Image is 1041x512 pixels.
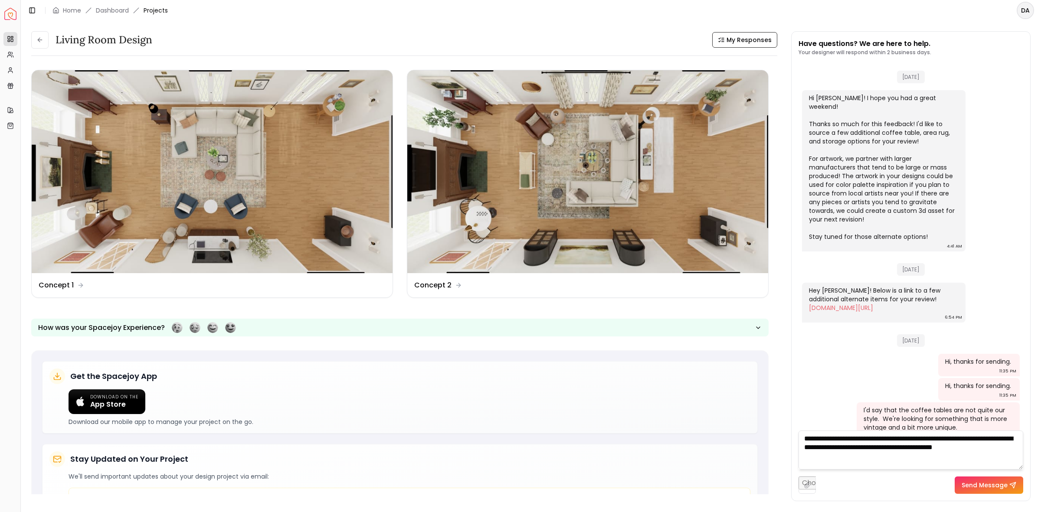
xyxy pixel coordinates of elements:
[897,71,925,83] span: [DATE]
[897,263,925,276] span: [DATE]
[90,400,138,409] span: App Store
[39,280,74,290] dd: Concept 1
[945,357,1011,366] div: Hi, thanks for sending.
[52,6,168,15] nav: breadcrumb
[947,242,962,251] div: 4:41 AM
[69,389,145,414] a: Download on the App Store
[56,33,152,47] h3: Living Room Design
[799,49,931,56] p: Your designer will respond within 2 business days.
[75,397,85,406] img: Apple logo
[1018,3,1033,18] span: DA
[70,370,157,382] h5: Get the Spacejoy App
[955,476,1023,494] button: Send Message
[414,280,452,290] dd: Concept 2
[96,6,129,15] a: Dashboard
[809,94,957,241] div: Hi [PERSON_NAME]! I hope you had a great weekend! Thanks so much for this feedback! I'd like to s...
[70,453,188,465] h5: Stay Updated on Your Project
[63,6,81,15] a: Home
[31,319,769,336] button: How was your Spacejoy Experience?Feeling terribleFeeling badFeeling goodFeeling awesome
[4,8,16,20] img: Spacejoy Logo
[999,367,1016,375] div: 11:35 PM
[799,39,931,49] p: Have questions? We are here to help.
[4,8,16,20] a: Spacejoy
[144,6,168,15] span: Projects
[407,70,768,273] img: Concept 2
[809,303,873,312] a: [DOMAIN_NAME][URL]
[864,406,1012,432] div: I'd say that the coffee tables are not quite our style. We're looking for something that is more ...
[38,323,165,333] p: How was your Spacejoy Experience?
[897,334,925,347] span: [DATE]
[90,395,138,400] span: Download on the
[74,493,745,504] p: [EMAIL_ADDRESS][DOMAIN_NAME]
[727,36,772,44] span: My Responses
[809,286,957,312] div: Hey [PERSON_NAME]! Below is a link to a few additional alternate items for your review!
[712,32,777,48] button: My Responses
[407,70,769,298] a: Concept 2Concept 2
[69,417,750,426] p: Download our mobile app to manage your project on the go.
[69,472,750,481] p: We'll send important updates about your design project via email:
[1017,2,1034,19] button: DA
[31,70,393,298] a: Concept 1Concept 1
[945,313,962,322] div: 6:54 PM
[945,382,1011,390] div: Hi, thanks for sending.
[999,391,1016,400] div: 11:35 PM
[32,70,393,273] img: Concept 1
